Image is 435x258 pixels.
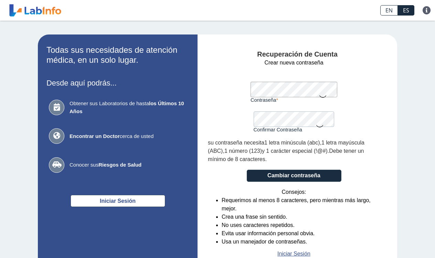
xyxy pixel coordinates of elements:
span: 1 número (123) [224,148,262,154]
label: Confirmar Contraseña [254,127,335,132]
b: los Últimos 10 Años [70,100,184,114]
li: No uses caracteres repetidos. [222,221,380,229]
label: Contraseña [251,97,337,103]
li: Evita usar información personal obvia. [222,229,380,238]
h4: Recuperación de Cuenta [208,50,387,59]
span: cerca de usted [70,132,187,140]
button: Iniciar Sesión [71,195,165,207]
span: 1 letra minúscula (abc) [264,140,320,146]
span: 1 letra mayúscula (ABC) [208,140,364,154]
iframe: Help widget launcher [374,231,427,250]
a: ES [398,5,414,16]
h3: Desde aquí podrás... [46,79,189,87]
b: Encontrar un Doctor [70,133,120,139]
span: Conocer sus [70,161,187,169]
b: Riesgos de Salud [98,162,141,168]
span: su contraseña necesita [208,140,264,146]
li: Crea una frase sin sentido. [222,213,380,221]
span: Obtener sus Laboratorios de hasta [70,100,187,115]
div: , , . . [208,139,380,163]
span: y 1 carácter especial (!@#) [262,148,328,154]
span: Consejos: [282,188,306,196]
h2: Todas sus necesidades de atención médica, en un solo lugar. [46,45,189,65]
li: Usa un manejador de contraseñas. [222,238,380,246]
button: Cambiar contraseña [247,170,341,182]
a: Iniciar Sesión [277,250,310,258]
li: Requerimos al menos 8 caracteres, pero mientras más largo, mejor. [222,196,380,213]
span: Crear nueva contraseña [264,59,323,67]
a: EN [380,5,398,16]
